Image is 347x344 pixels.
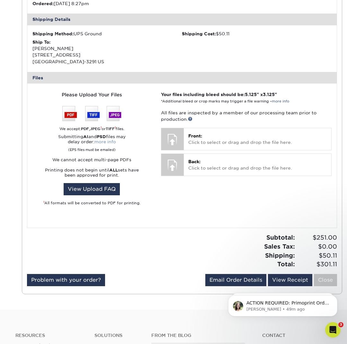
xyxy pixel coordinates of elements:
iframe: Intercom notifications message [218,282,347,327]
h4: From the Blog [151,333,245,338]
a: View Upload FAQ [64,183,120,195]
strong: AI [83,134,88,139]
a: Email Order Details [205,274,266,286]
div: $50.11 [182,31,332,37]
div: Shipping Details [27,13,337,25]
iframe: Intercom live chat [325,322,341,338]
span: 5.125 [245,92,257,97]
strong: Ship To: [32,40,50,45]
strong: Shipping Cost: [182,31,216,36]
span: Front: [188,133,202,138]
strong: Your files including bleed should be: " x " [161,92,277,97]
strong: JPEG [90,127,101,131]
div: All formats will be converted to PDF for printing. [32,200,152,206]
div: UPS Ground [32,31,182,37]
span: $0.00 [297,242,337,251]
a: Problem with your order? [27,274,105,286]
span: Back: [188,159,200,164]
div: Please Upload Your Files [32,91,152,98]
sup: 1 [115,126,116,129]
div: [PERSON_NAME] [STREET_ADDRESS] [GEOGRAPHIC_DATA]-3291 US [32,39,182,65]
strong: Sales Tax: [264,243,295,250]
strong: PDF [81,127,89,131]
a: Close [314,274,337,286]
span: $251.00 [297,233,337,242]
span: 3 [338,322,343,327]
strong: Shipping: [265,252,295,259]
strong: PSD [97,134,106,139]
sup: 1 [101,126,102,129]
span: 3.125 [263,92,275,97]
span: $50.11 [297,251,337,260]
p: Click to select or drag and drop the file here. [188,133,327,146]
img: We accept: PSD, TIFF, or JPEG (JPG) [62,106,121,121]
p: We cannot accept multi-page PDFs [32,157,152,163]
strong: TIFF [106,127,115,131]
strong: Total: [277,260,295,268]
strong: ALL [109,168,118,172]
a: more info [94,139,116,144]
p: Click to select or drag and drop the file here. [188,158,327,172]
p: All files are inspected by a member of our processing team prior to production. [161,110,332,123]
small: (EPS files must be emailed) [68,145,116,152]
sup: 1 [43,200,44,204]
p: Printing does not begin until sets have been approved for print. [32,168,152,178]
h4: Solutions [94,333,141,338]
div: Files [27,72,337,84]
a: View Receipt [268,274,312,286]
li: [DATE] 8:27pm [32,0,182,7]
strong: Subtotal: [266,234,295,241]
small: *Additional bleed or crop marks may trigger a file warning – [161,99,289,103]
a: Contact [262,333,332,338]
span: $301.11 [297,260,337,269]
div: We accept: , or files. [32,126,152,132]
strong: Ordered: [32,1,54,6]
a: more info [272,99,289,103]
strong: Shipping Method: [32,31,74,36]
iframe: Google Customer Reviews [2,324,55,342]
p: Submitting and files may delay order: [32,134,152,152]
